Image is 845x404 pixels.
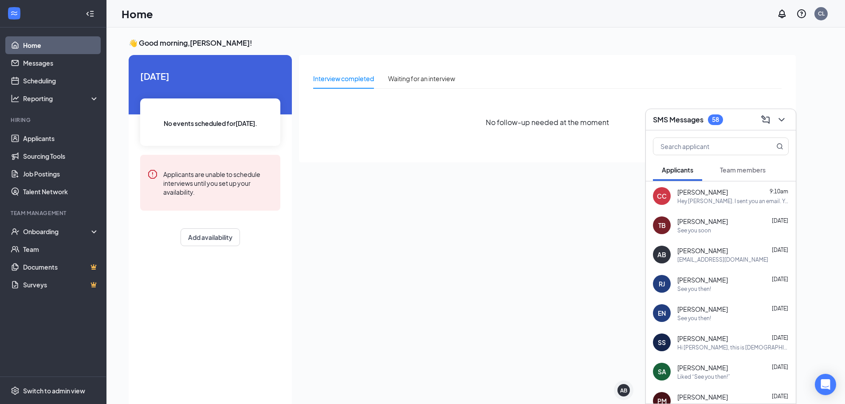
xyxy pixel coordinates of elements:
[86,9,94,18] svg: Collapse
[486,117,609,128] span: No follow-up needed at the moment
[147,169,158,180] svg: Error
[677,305,728,314] span: [PERSON_NAME]
[759,113,773,127] button: ComposeMessage
[11,209,97,217] div: Team Management
[23,129,99,147] a: Applicants
[772,364,788,370] span: [DATE]
[772,334,788,341] span: [DATE]
[777,8,787,19] svg: Notifications
[677,188,728,196] span: [PERSON_NAME]
[815,374,836,395] div: Open Intercom Messenger
[23,258,99,276] a: DocumentsCrown
[11,94,20,103] svg: Analysis
[23,36,99,54] a: Home
[760,114,771,125] svg: ComposeMessage
[653,138,759,155] input: Search applicant
[23,183,99,200] a: Talent Network
[772,393,788,400] span: [DATE]
[677,314,711,322] div: See you then!
[677,363,728,372] span: [PERSON_NAME]
[23,240,99,258] a: Team
[388,74,455,83] div: Waiting for an interview
[677,197,789,205] div: Hey [PERSON_NAME]. I sent you an email. You can use that for communication. I don’t keep up with ...
[10,9,19,18] svg: WorkstreamLogo
[770,188,788,195] span: 9:10am
[677,392,728,401] span: [PERSON_NAME]
[653,115,704,125] h3: SMS Messages
[163,169,273,196] div: Applicants are unable to schedule interviews until you set up your availability.
[659,279,665,288] div: RJ
[796,8,807,19] svg: QuestionInfo
[140,69,280,83] span: [DATE]
[620,387,627,394] div: AB
[720,166,766,174] span: Team members
[662,166,693,174] span: Applicants
[772,217,788,224] span: [DATE]
[658,367,666,376] div: SA
[658,309,666,318] div: EN
[776,114,787,125] svg: ChevronDown
[657,192,667,200] div: CC
[313,74,374,83] div: Interview completed
[772,247,788,253] span: [DATE]
[772,276,788,282] span: [DATE]
[23,227,91,236] div: Onboarding
[181,228,240,246] button: Add availability
[677,344,789,351] div: Hi [PERSON_NAME], this is [DEMOGRAPHIC_DATA] with [DEMOGRAPHIC_DATA]-fil-A at [GEOGRAPHIC_DATA], ...
[23,276,99,294] a: SurveysCrown
[11,227,20,236] svg: UserCheck
[164,118,257,128] span: No events scheduled for [DATE] .
[23,72,99,90] a: Scheduling
[677,256,768,263] div: [EMAIL_ADDRESS][DOMAIN_NAME]
[677,246,728,255] span: [PERSON_NAME]
[677,275,728,284] span: [PERSON_NAME]
[129,38,796,48] h3: 👋 Good morning, [PERSON_NAME] !
[818,10,825,17] div: CL
[774,113,789,127] button: ChevronDown
[11,386,20,395] svg: Settings
[11,116,97,124] div: Hiring
[677,334,728,343] span: [PERSON_NAME]
[657,250,666,259] div: AB
[772,305,788,312] span: [DATE]
[677,285,711,293] div: See you then!
[23,147,99,165] a: Sourcing Tools
[677,217,728,226] span: [PERSON_NAME]
[776,143,783,150] svg: MagnifyingGlass
[658,221,666,230] div: TB
[677,227,711,234] div: See you soon
[23,386,85,395] div: Switch to admin view
[677,373,730,380] div: Liked “See you then!”
[23,54,99,72] a: Messages
[122,6,153,21] h1: Home
[23,94,99,103] div: Reporting
[712,116,719,123] div: 58
[658,338,666,347] div: SS
[23,165,99,183] a: Job Postings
